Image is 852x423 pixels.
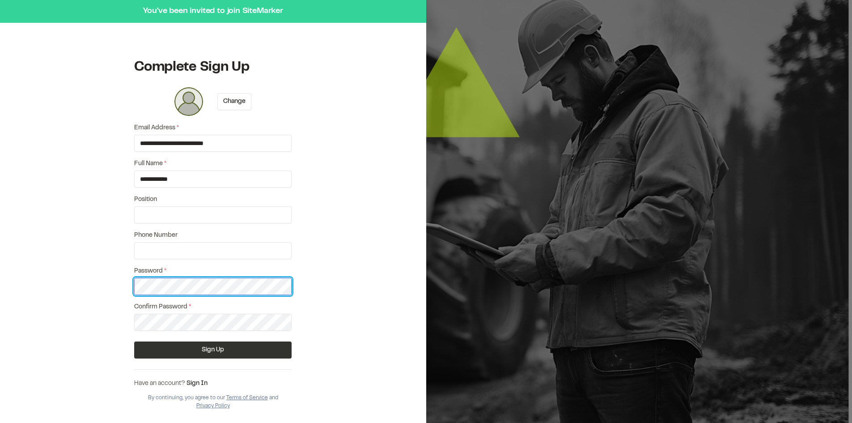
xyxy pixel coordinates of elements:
[174,87,203,116] img: Profile Photo
[217,93,251,110] button: Change
[196,402,230,410] button: Privacy Policy
[134,302,292,312] label: Confirm Password
[226,394,268,402] button: Terms of Service
[134,195,292,205] label: Position
[134,59,292,77] h1: Complete Sign Up
[134,342,292,359] button: Sign Up
[134,123,292,133] label: Email Address
[187,381,208,386] a: Sign In
[134,394,292,410] div: By continuing, you agree to our and
[134,159,292,169] label: Full Name
[174,87,203,116] div: Click or Drag and Drop to change photo
[134,379,292,389] div: Have an account?
[134,266,292,276] label: Password
[134,231,292,240] label: Phone Number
